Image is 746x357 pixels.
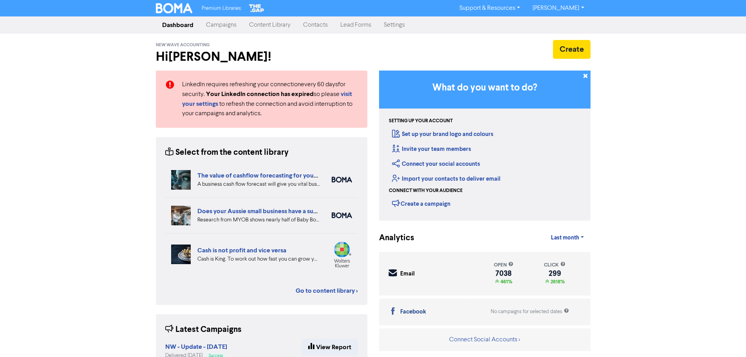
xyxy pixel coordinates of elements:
div: Getting Started in BOMA [379,71,591,221]
strong: NW - Update - [DATE] [165,343,227,351]
div: open [494,261,513,269]
div: Email [400,270,415,279]
h2: Hi [PERSON_NAME] ! [156,49,367,64]
span: 2618% [549,279,565,285]
a: Last month [545,230,590,246]
a: Support & Resources [453,2,526,14]
div: Latest Campaigns [165,324,242,336]
div: Research from MYOB shows nearly half of Baby Boomer business owners are planning to exit in the n... [197,216,320,224]
iframe: Chat Widget [707,319,746,357]
div: A business cash flow forecast will give you vital business intelligence to help you scenario-plan... [197,180,320,188]
a: NW - Update - [DATE] [165,344,227,350]
a: Settings [378,17,411,33]
button: Connect Social Accounts > [449,335,520,345]
img: boma [332,212,352,218]
div: Analytics [379,232,405,244]
a: Contacts [297,17,334,33]
div: Select from the content library [165,147,289,159]
a: The value of cashflow forecasting for your business [197,172,341,179]
a: Import your contacts to deliver email [392,175,500,183]
div: Create a campaign [392,198,450,209]
div: Facebook [400,308,426,317]
a: Cash is not profit and vice versa [197,246,286,254]
img: The Gap [248,3,265,13]
a: Content Library [243,17,297,33]
span: 461% [499,279,512,285]
a: Connect your social accounts [392,160,480,168]
span: Premium Libraries: [202,6,242,11]
div: Cash is King. To work out how fast you can grow your business, you need to look at your projected... [197,255,320,263]
img: wolterskluwer [332,241,352,268]
a: Does your Aussie small business have a succession plan? [197,207,354,215]
a: Campaigns [200,17,243,33]
a: Lead Forms [334,17,378,33]
span: Last month [551,234,579,241]
span: New Wave Accounting [156,42,210,48]
a: visit your settings [182,91,352,107]
img: boma_accounting [332,177,352,183]
button: Create [553,40,591,59]
h3: What do you want to do? [391,82,579,94]
img: BOMA Logo [156,3,193,13]
a: Dashboard [156,17,200,33]
a: Go to content library > [296,286,358,295]
a: View Report [302,339,358,355]
a: Invite your team members [392,145,471,153]
a: Set up your brand logo and colours [392,130,493,138]
a: [PERSON_NAME] [526,2,590,14]
div: 7038 [494,270,513,277]
div: No campaigns for selected dates [491,308,569,315]
div: Connect with your audience [389,187,462,194]
strong: Your LinkedIn connection has expired [206,90,314,98]
div: Setting up your account [389,118,453,125]
div: click [544,261,565,269]
div: LinkedIn requires refreshing your connection every 60 days for security. so please to refresh the... [176,80,364,118]
div: 299 [544,270,565,277]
